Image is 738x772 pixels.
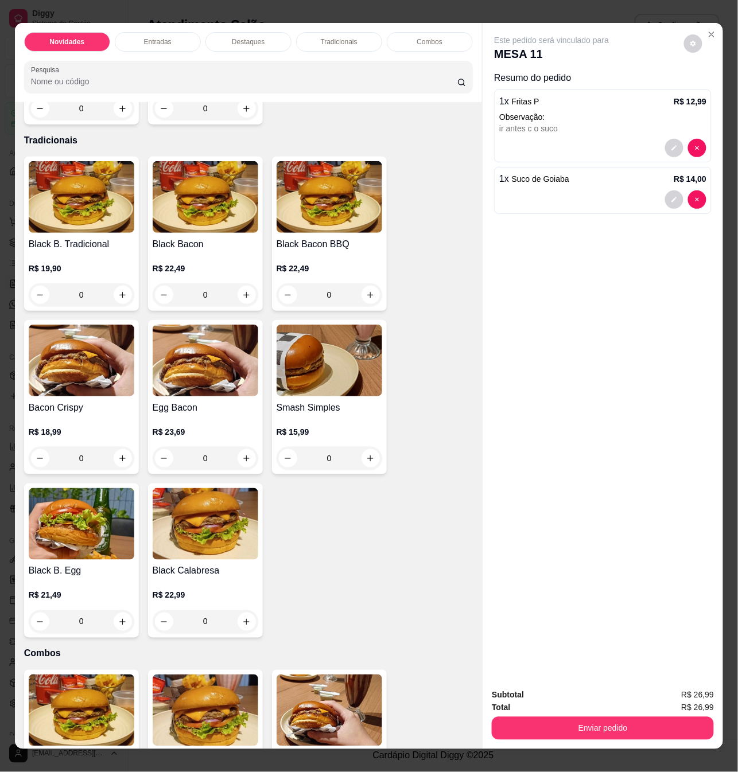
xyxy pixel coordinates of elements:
p: Este pedido será vinculado para [494,34,609,46]
p: R$ 19,90 [29,263,134,274]
p: Destaques [232,37,265,46]
span: Suco de Goiaba [512,174,569,184]
h4: Black B. Egg [29,564,134,578]
button: decrease-product-quantity [688,139,706,157]
strong: Total [492,703,510,712]
img: product-image [153,325,258,396]
p: 1 x [499,172,569,186]
h4: Smash Simples [277,401,382,415]
button: decrease-product-quantity [665,190,683,209]
div: ir antes c o suco [499,123,706,134]
img: product-image [29,488,134,560]
img: product-image [29,325,134,396]
h4: Bacon Crispy [29,401,134,415]
p: Tradicionais [24,134,473,147]
p: R$ 15,99 [277,426,382,438]
p: Tradicionais [321,37,358,46]
button: Enviar pedido [492,717,714,740]
input: Pesquisa [31,76,457,87]
p: R$ 14,00 [674,173,706,185]
strong: Subtotal [492,691,524,700]
p: R$ 22,49 [277,263,382,274]
p: 1 x [499,95,539,108]
img: product-image [277,161,382,233]
h4: Black Calabresa [153,564,258,578]
p: Entradas [144,37,172,46]
img: product-image [277,325,382,396]
button: decrease-product-quantity [684,34,702,53]
span: R$ 26,99 [681,701,714,714]
img: product-image [29,674,134,746]
button: decrease-product-quantity [665,139,683,157]
p: R$ 12,99 [674,96,706,107]
h4: Black Bacon [153,237,258,251]
label: Pesquisa [31,65,63,75]
p: Combos [417,37,442,46]
p: R$ 18,99 [29,426,134,438]
h4: Black B. Tradicional [29,237,134,251]
img: product-image [29,161,134,233]
p: R$ 22,49 [153,263,258,274]
p: R$ 21,49 [29,590,134,601]
img: product-image [277,674,382,746]
p: Novidades [49,37,84,46]
h4: Black Bacon BBQ [277,237,382,251]
p: Observação: [499,111,706,123]
p: Combos [24,647,473,661]
h4: Egg Bacon [153,401,258,415]
p: MESA 11 [494,46,609,62]
img: product-image [153,674,258,746]
span: R$ 26,99 [681,689,714,701]
img: product-image [153,161,258,233]
p: R$ 22,99 [153,590,258,601]
p: R$ 23,69 [153,426,258,438]
p: Resumo do pedido [494,71,712,85]
button: Close [702,25,721,44]
img: product-image [153,488,258,560]
button: decrease-product-quantity [688,190,706,209]
span: Fritas P [512,97,539,106]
